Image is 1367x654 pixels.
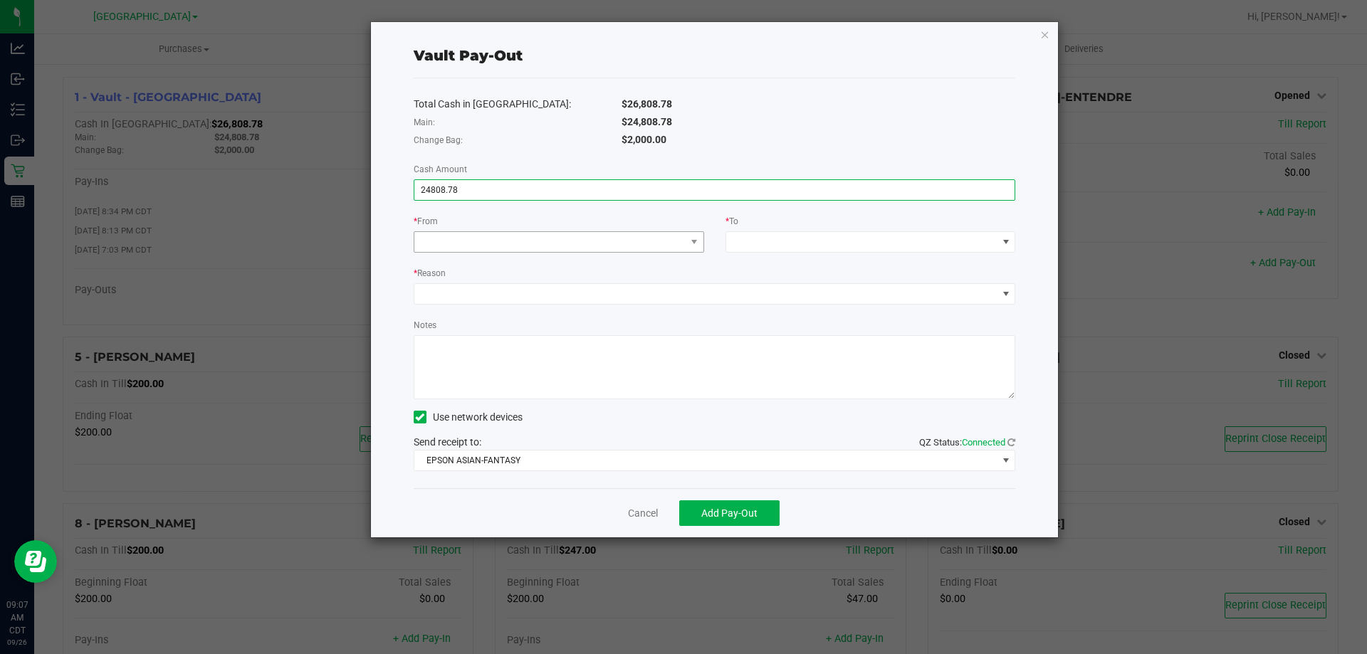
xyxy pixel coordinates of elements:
span: $24,808.78 [622,116,672,127]
label: Notes [414,319,436,332]
span: Cash Amount [414,164,467,174]
span: QZ Status: [919,437,1015,448]
button: Add Pay-Out [679,500,780,526]
span: EPSON ASIAN-FANTASY [414,450,997,470]
span: $2,000.00 [622,134,666,145]
span: Main: [414,117,435,127]
span: Total Cash in [GEOGRAPHIC_DATA]: [414,98,571,110]
label: To [726,215,738,228]
label: Reason [414,267,446,280]
iframe: Resource center [14,540,57,583]
span: Change Bag: [414,135,463,145]
span: Add Pay-Out [701,507,758,519]
div: Vault Pay-Out [414,45,523,66]
span: Connected [962,437,1005,448]
span: Send receipt to: [414,436,481,448]
label: From [414,215,438,228]
span: $26,808.78 [622,98,672,110]
label: Use network devices [414,410,523,425]
a: Cancel [628,506,658,521]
